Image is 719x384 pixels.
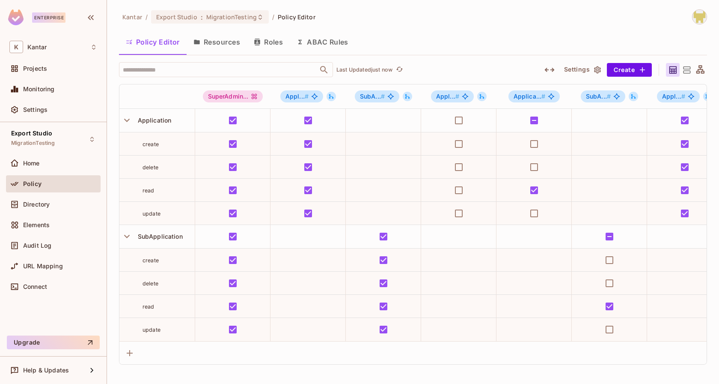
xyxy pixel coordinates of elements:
span: # [541,93,545,100]
button: Roles [247,31,290,53]
span: Help & Updates [23,367,69,374]
img: SReyMgAAAABJRU5ErkJggg== [8,9,24,25]
span: Projects [23,65,47,72]
button: Resources [187,31,247,53]
span: update [143,327,160,333]
span: K [9,41,23,53]
span: Connect [23,283,47,290]
span: MigrationTesting [11,140,55,147]
span: SubA... [360,93,385,100]
span: Export Studio [156,13,197,21]
button: Open [318,64,330,76]
span: SuperAdminUser [203,90,263,102]
span: Appl... [662,93,685,100]
span: Policy Editor [278,13,315,21]
span: : [200,14,203,21]
span: Application#StandardUser [508,90,560,102]
span: Application [134,117,172,124]
span: Elements [23,222,50,228]
img: Girishankar.VP@kantar.com [692,10,707,24]
span: update [143,210,160,217]
span: # [607,93,611,100]
span: SubA... [586,93,611,100]
li: / [146,13,148,21]
span: # [305,93,309,100]
span: MigrationTesting [206,13,257,21]
li: / [272,13,274,21]
span: read [143,303,154,310]
span: Appl... [285,93,309,100]
div: SuperAdmin... [203,90,263,102]
button: Settings [561,63,603,77]
span: create [143,141,159,147]
span: the active workspace [122,13,142,21]
span: Audit Log [23,242,51,249]
span: # [381,93,385,100]
button: Upgrade [7,336,100,349]
span: Appl... [436,93,459,100]
span: SubApplication#AdminUser [355,90,399,102]
span: SubApplication#StandardUser [581,90,625,102]
span: Click to refresh data [392,65,404,75]
button: ABAC Rules [290,31,355,53]
span: create [143,257,159,264]
span: Applica... [514,93,546,100]
span: read [143,187,154,194]
span: Workspace: Kantar [27,44,47,51]
span: delete [143,164,158,171]
span: Monitoring [23,86,55,93]
span: refresh [396,66,403,74]
span: Export Studio [11,130,52,137]
span: Settings [23,106,48,113]
span: Directory [23,201,50,208]
button: Policy Editor [119,31,187,53]
span: # [455,93,459,100]
span: SubApplication [134,233,183,240]
span: URL Mapping [23,263,63,270]
span: Home [23,160,40,167]
span: Policy [23,180,42,187]
div: Enterprise [32,12,65,23]
span: # [681,93,685,100]
span: Application#AdminUser [280,90,323,102]
p: Last Updated just now [336,66,392,73]
span: Application#AdminViewer [431,90,474,102]
button: Create [607,63,652,77]
span: delete [143,280,158,287]
span: Application#SuperAdminUser [657,90,700,102]
button: refresh [394,65,404,75]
